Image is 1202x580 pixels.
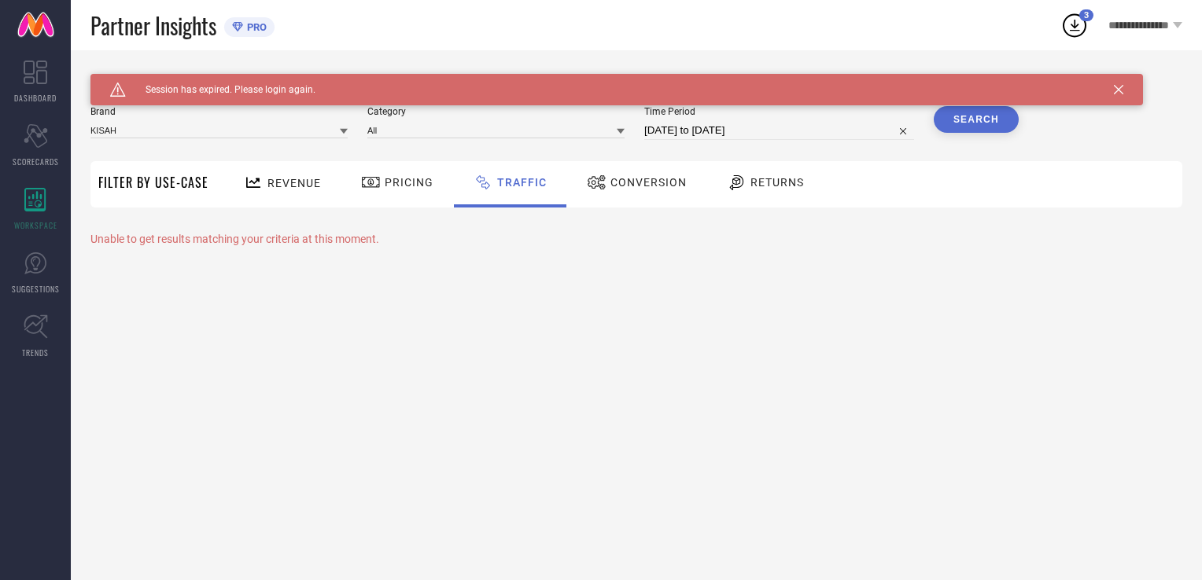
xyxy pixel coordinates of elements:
span: Conversion [610,176,687,189]
span: Session has expired. Please login again. [126,84,315,95]
span: SYSTEM WORKSPACE [90,74,200,86]
span: Brand [90,106,348,117]
input: Select time period [644,121,914,140]
span: Category [367,106,625,117]
span: Unable to get results matching your criteria at this moment. [90,233,379,245]
span: SCORECARDS [13,156,59,167]
span: Pricing [385,176,433,189]
span: DASHBOARD [14,92,57,104]
span: Revenue [267,177,321,189]
span: Returns [750,176,804,189]
span: PRO [243,21,267,33]
span: Partner Insights [90,9,216,42]
span: Traffic [497,176,547,189]
div: Open download list [1060,11,1089,39]
span: Time Period [644,106,914,117]
span: TRENDS [22,347,49,358]
span: WORKSPACE [14,219,57,231]
span: 3 [1084,10,1089,20]
span: Filter By Use-Case [98,173,208,192]
button: Search [934,106,1019,133]
span: SUGGESTIONS [12,283,60,295]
